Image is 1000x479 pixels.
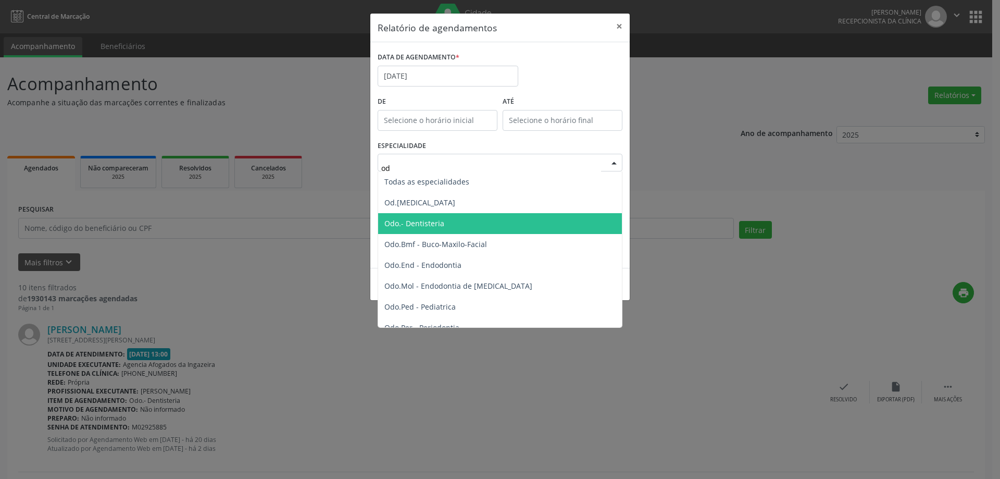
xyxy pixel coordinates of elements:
[381,157,601,178] input: Seleciona uma especialidade
[384,239,487,249] span: Odo.Bmf - Buco-Maxilo-Facial
[384,281,532,291] span: Odo.Mol - Endodontia de [MEDICAL_DATA]
[384,260,461,270] span: Odo.End - Endodontia
[384,302,456,312] span: Odo.Ped - Pediatrica
[503,94,622,110] label: ATÉ
[384,198,455,207] span: Od.[MEDICAL_DATA]
[378,66,518,87] input: Selecione uma data ou intervalo
[609,14,630,39] button: Close
[378,21,497,34] h5: Relatório de agendamentos
[384,218,444,228] span: Odo.- Dentisteria
[384,323,459,333] span: Odo.Per - Periodontia
[384,177,469,187] span: Todas as especialidades
[378,110,497,131] input: Selecione o horário inicial
[378,50,459,66] label: DATA DE AGENDAMENTO
[378,94,497,110] label: De
[378,138,426,154] label: ESPECIALIDADE
[503,110,622,131] input: Selecione o horário final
